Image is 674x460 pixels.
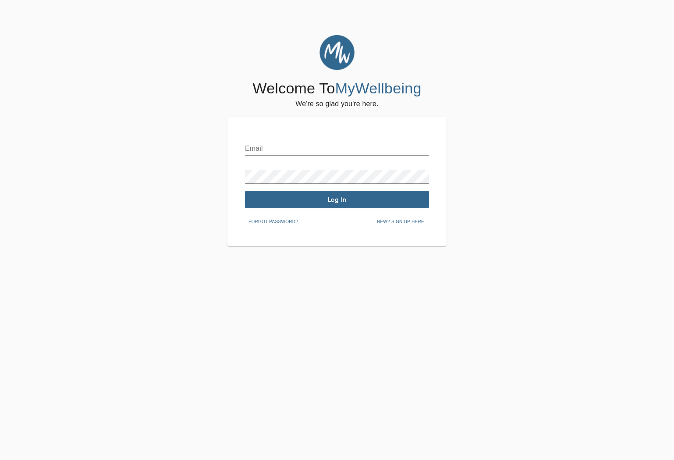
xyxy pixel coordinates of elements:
h6: We're so glad you're here. [295,98,378,110]
span: Log In [248,196,426,204]
img: MyWellbeing [319,35,355,70]
h4: Welcome To [252,79,421,98]
button: New? Sign up here. [373,215,429,228]
span: Forgot password? [248,218,298,226]
span: MyWellbeing [335,80,422,96]
button: Log In [245,191,429,208]
button: Forgot password? [245,215,302,228]
a: Forgot password? [245,218,302,225]
span: New? Sign up here. [377,218,426,226]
